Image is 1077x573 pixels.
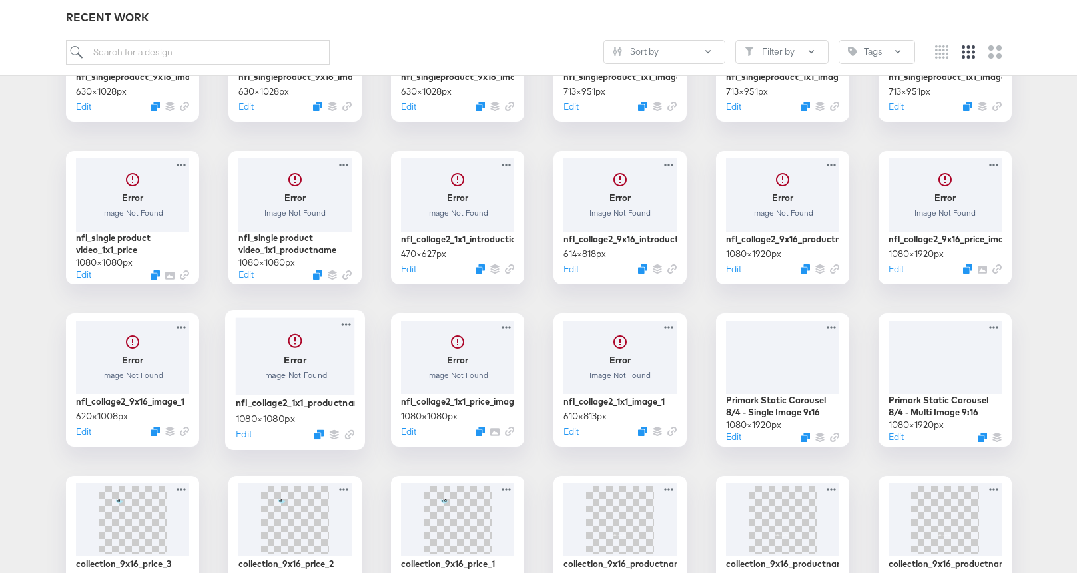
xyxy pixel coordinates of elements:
[563,233,677,246] div: nfl_collage2_9x16_introduction_image_1
[667,427,677,436] svg: Link
[238,256,295,269] div: 1080 × 1080 px
[76,410,128,423] div: 620 × 1008 px
[726,558,839,570] div: collection_9x16_productname_2
[342,102,352,111] svg: Link
[505,264,514,274] svg: Link
[476,264,485,274] svg: Duplicate
[603,40,725,64] button: SlidersSort by
[76,85,127,98] div: 630 × 1028 px
[228,151,362,284] div: ErrorImage Not Foundnfl_single product video_1x1_productname1080×1080pxEditDuplicate
[238,71,352,83] div: nfl_singleproduct_9x16_image_2
[801,433,810,442] svg: Duplicate
[889,248,944,260] div: 1080 × 1920 px
[963,264,972,274] button: Duplicate
[889,431,904,443] button: Edit
[238,558,334,570] div: collection_9x16_price_2
[505,427,514,436] svg: Link
[726,233,839,246] div: nfl_collage2_9x16_productname_image
[401,85,452,98] div: 630 × 1028 px
[225,310,365,450] div: ErrorImage Not Foundnfl_collage2_1x1_productname_image1080×1080pxEditDuplicate
[76,425,91,438] button: Edit
[476,102,485,111] svg: Duplicate
[76,100,91,113] button: Edit
[839,40,915,64] button: TagTags
[391,313,524,447] div: ErrorImage Not Foundnfl_collage2_1x1_price_image1080×1080pxEditDuplicate
[716,151,849,284] div: ErrorImage Not Foundnfl_collage2_9x16_productname_image1080×1920pxEditDuplicate
[76,232,189,256] div: nfl_single product video_1x1_price
[716,313,849,447] div: Primark Static Carousel 8/4 - Single Image 9:161080×1920pxEditDuplicate
[613,47,622,56] svg: Sliders
[801,102,810,111] button: Duplicate
[401,395,514,408] div: nfl_collage2_1x1_price_image
[830,102,839,111] svg: Link
[401,233,514,246] div: nfl_collage2_1x1_introduction_image_1
[66,151,199,284] div: ErrorImage Not Foundnfl_single product video_1x1_price1080×1080pxEditDuplicate
[563,263,579,276] button: Edit
[235,396,354,409] div: nfl_collage2_1x1_productname_image
[978,433,987,442] svg: Duplicate
[563,100,579,113] button: Edit
[505,102,514,111] svg: Link
[401,71,514,83] div: nfl_singleproduct_9x16_image_1
[726,248,781,260] div: 1080 × 1920 px
[238,100,254,113] button: Edit
[889,263,904,276] button: Edit
[401,410,458,423] div: 1080 × 1080 px
[563,85,605,98] div: 713 × 951 px
[180,102,189,111] svg: Link
[235,427,251,440] button: Edit
[235,412,294,425] div: 1080 × 1080 px
[76,558,171,570] div: collection_9x16_price_3
[151,270,160,280] svg: Duplicate
[889,394,1002,419] div: Primark Static Carousel 8/4 - Multi Image 9:16
[66,313,199,447] div: ErrorImage Not Foundnfl_collage2_9x16_image_1620×1008pxEditDuplicate
[66,10,1012,25] div: RECENT WORK
[848,47,857,56] svg: Tag
[314,429,324,439] svg: Duplicate
[830,433,839,442] svg: Link
[726,85,768,98] div: 713 × 951 px
[401,558,495,570] div: collection_9x16_price_1
[401,248,446,260] div: 470 × 627 px
[180,270,189,280] svg: Link
[667,102,677,111] svg: Link
[76,395,184,408] div: nfl_collage2_9x16_image_1
[563,558,677,570] div: collection_9x16_productname_3
[76,256,133,269] div: 1080 × 1080 px
[879,151,1012,284] div: ErrorImage Not Foundnfl_collage2_9x16_price_image1080×1920pxEditDuplicate
[76,268,91,281] button: Edit
[563,248,606,260] div: 614 × 818 px
[76,71,189,83] div: nfl_singleproduct_9x16_image_3
[726,394,839,419] div: Primark Static Carousel 8/4 - Single Image 9:16
[401,263,416,276] button: Edit
[963,102,972,111] svg: Duplicate
[238,85,289,98] div: 630 × 1028 px
[889,558,1002,570] div: collection_9x16_productname_1
[638,102,647,111] svg: Duplicate
[735,40,829,64] button: FilterFilter by
[962,45,975,59] svg: Medium grid
[889,100,904,113] button: Edit
[988,45,1002,59] svg: Large grid
[344,429,354,439] svg: Link
[401,425,416,438] button: Edit
[313,270,322,280] svg: Duplicate
[476,427,485,436] svg: Duplicate
[638,427,647,436] button: Duplicate
[726,263,741,276] button: Edit
[180,427,189,436] svg: Link
[745,47,754,56] svg: Filter
[238,232,352,256] div: nfl_single product video_1x1_productname
[801,264,810,274] svg: Duplicate
[726,100,741,113] button: Edit
[563,395,665,408] div: nfl_collage2_1x1_image_1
